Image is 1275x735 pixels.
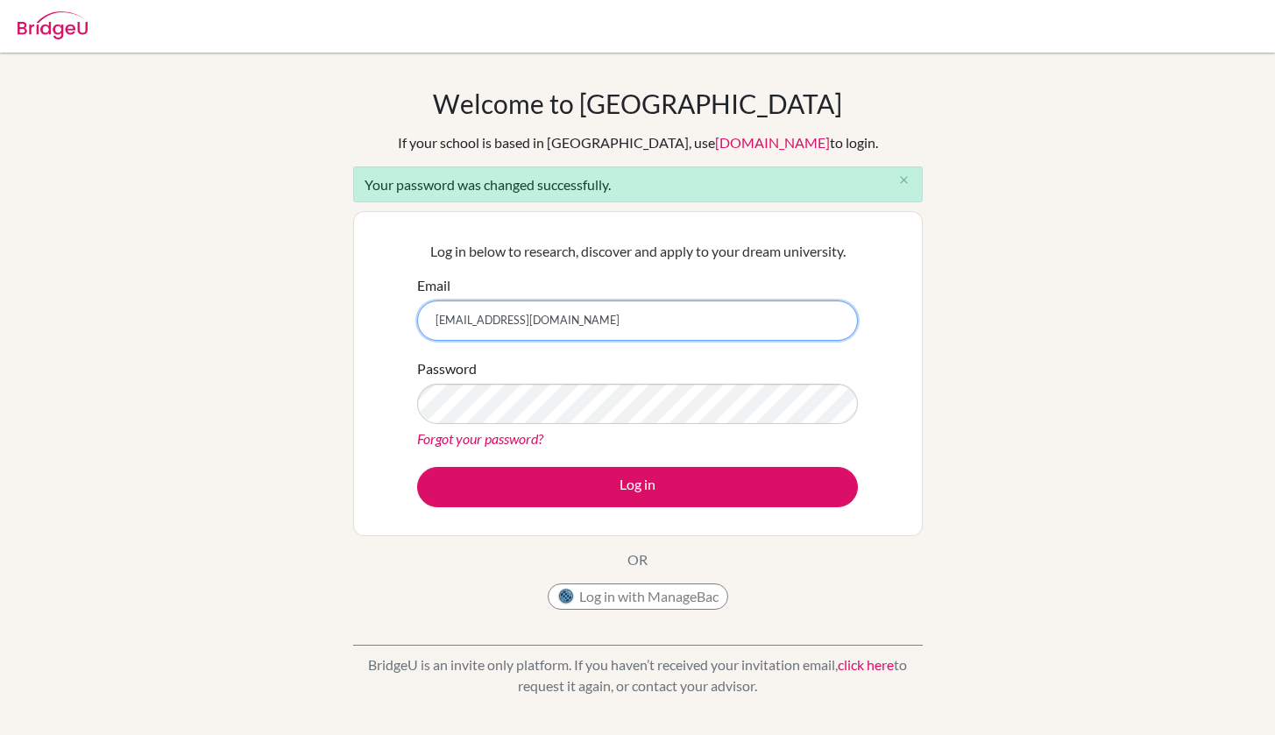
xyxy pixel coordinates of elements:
label: Email [417,275,450,296]
img: Bridge-U [18,11,88,39]
p: OR [627,549,648,570]
p: BridgeU is an invite only platform. If you haven’t received your invitation email, to request it ... [353,654,923,696]
button: Close [887,167,922,194]
button: Log in with ManageBac [548,583,728,610]
div: Your password was changed successfully. [353,166,923,202]
p: Log in below to research, discover and apply to your dream university. [417,241,858,262]
i: close [897,173,910,187]
div: If your school is based in [GEOGRAPHIC_DATA], use to login. [398,132,878,153]
a: [DOMAIN_NAME] [715,134,830,151]
a: click here [838,656,894,673]
button: Log in [417,467,858,507]
label: Password [417,358,477,379]
h1: Welcome to [GEOGRAPHIC_DATA] [433,88,842,119]
a: Forgot your password? [417,430,543,447]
